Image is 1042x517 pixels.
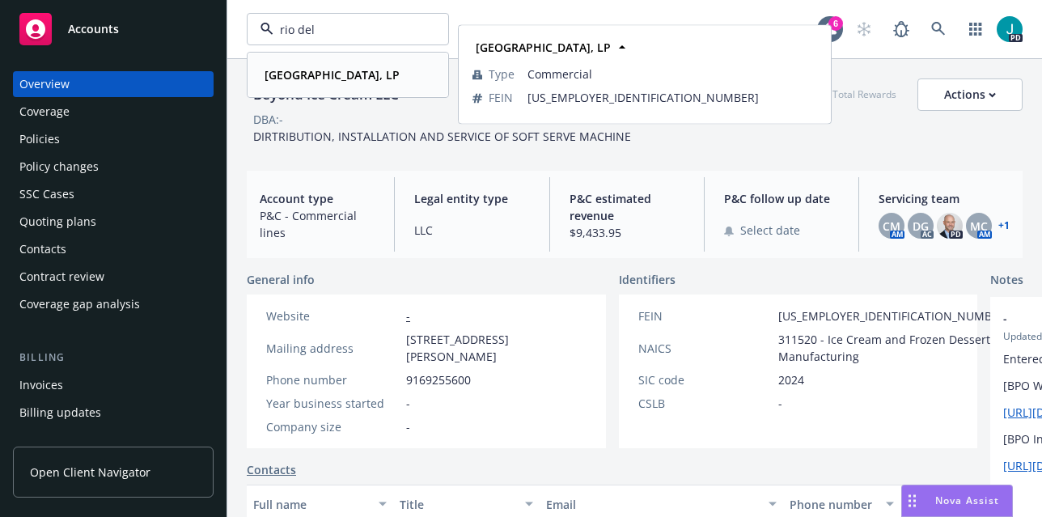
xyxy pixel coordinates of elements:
[944,79,996,110] div: Actions
[476,40,611,55] strong: [GEOGRAPHIC_DATA], LP
[68,23,119,36] span: Accounts
[13,400,214,426] a: Billing updates
[638,307,772,324] div: FEIN
[19,264,104,290] div: Contract review
[917,78,1023,111] button: Actions
[638,371,772,388] div: SIC code
[19,209,96,235] div: Quoting plans
[19,71,70,97] div: Overview
[935,494,999,507] span: Nova Assist
[778,331,1010,365] span: 311520 - Ice Cream and Frozen Dessert Manufacturing
[247,461,296,478] a: Contacts
[848,13,880,45] a: Start snowing
[13,372,214,398] a: Invoices
[13,236,214,262] a: Contacts
[13,209,214,235] a: Quoting plans
[13,181,214,207] a: SSC Cases
[13,99,214,125] a: Coverage
[959,13,992,45] a: Switch app
[489,66,515,83] span: Type
[260,207,375,241] span: P&C - Commercial lines
[253,129,631,144] span: DIRTRIBUTION, INSTALLATION AND SERVICE OF SOFT SERVE MACHINE
[19,236,66,262] div: Contacts
[400,496,515,513] div: Title
[13,427,214,453] a: Account charges
[790,496,876,513] div: Phone number
[406,418,410,435] span: -
[937,213,963,239] img: photo
[883,218,900,235] span: CM
[922,13,955,45] a: Search
[266,307,400,324] div: Website
[406,331,587,365] span: [STREET_ADDRESS][PERSON_NAME]
[253,496,369,513] div: Full name
[19,154,99,180] div: Policy changes
[406,371,471,388] span: 9169255600
[570,190,684,224] span: P&C estimated revenue
[13,350,214,366] div: Billing
[828,16,843,31] div: 6
[13,71,214,97] a: Overview
[724,190,839,207] span: P&C follow up date
[998,221,1010,231] a: +1
[19,181,74,207] div: SSC Cases
[740,222,800,239] span: Select date
[260,190,375,207] span: Account type
[638,340,772,357] div: NAICS
[885,13,917,45] a: Report a Bug
[253,111,283,128] div: DBA: -
[19,427,109,453] div: Account charges
[997,16,1023,42] img: photo
[902,485,922,516] div: Drag to move
[778,371,804,388] span: 2024
[266,340,400,357] div: Mailing address
[19,400,101,426] div: Billing updates
[546,496,759,513] div: Email
[265,67,400,83] strong: [GEOGRAPHIC_DATA], LP
[527,66,817,83] span: Commercial
[13,291,214,317] a: Coverage gap analysis
[808,84,904,104] div: Total Rewards
[13,154,214,180] a: Policy changes
[406,395,410,412] span: -
[13,6,214,52] a: Accounts
[406,308,410,324] a: -
[19,372,63,398] div: Invoices
[879,190,1010,207] span: Servicing team
[619,271,676,288] span: Identifiers
[414,222,529,239] span: LLC
[970,218,988,235] span: MC
[778,307,1010,324] span: [US_EMPLOYER_IDENTIFICATION_NUMBER]
[19,291,140,317] div: Coverage gap analysis
[19,126,60,152] div: Policies
[13,264,214,290] a: Contract review
[247,271,315,288] span: General info
[913,218,929,235] span: DG
[273,21,416,38] input: Filter by keyword
[266,395,400,412] div: Year business started
[489,89,513,106] span: FEIN
[266,371,400,388] div: Phone number
[570,224,684,241] span: $9,433.95
[527,89,817,106] span: [US_EMPLOYER_IDENTIFICATION_NUMBER]
[414,190,529,207] span: Legal entity type
[778,395,782,412] span: -
[19,99,70,125] div: Coverage
[13,126,214,152] a: Policies
[990,271,1023,290] span: Notes
[266,418,400,435] div: Company size
[901,485,1013,517] button: Nova Assist
[30,464,150,481] span: Open Client Navigator
[638,395,772,412] div: CSLB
